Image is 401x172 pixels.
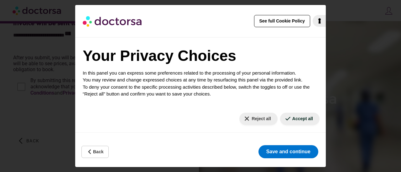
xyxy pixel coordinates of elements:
button: See full Cookie Policy [254,15,310,27]
span: See full Cookie Policy [259,18,305,24]
a: iubenda - Cookie Policy and Cookie Compliance Management [313,15,326,27]
button: Save and continue [258,145,318,158]
button: Reject all [239,113,277,125]
button: Back [81,146,109,158]
button: Accept all [280,113,320,125]
h2: Your Privacy Choices [83,45,318,67]
p: In this panel you can express some preferences related to the processing of your personal informa... [83,70,318,98]
img: logo [83,12,143,30]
